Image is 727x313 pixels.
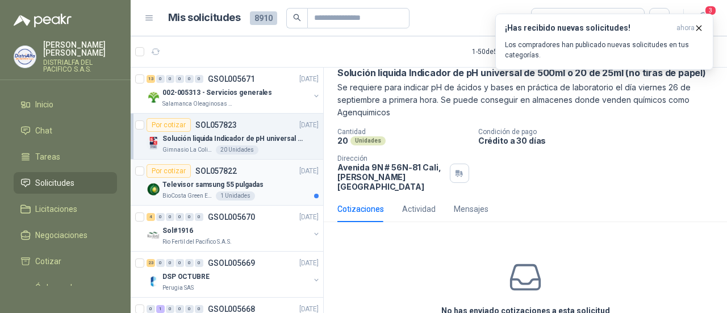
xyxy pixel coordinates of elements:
[35,281,106,306] span: Órdenes de Compra
[350,136,386,145] div: Unidades
[14,46,36,68] img: Company Logo
[156,75,165,83] div: 0
[299,74,319,85] p: [DATE]
[147,259,155,267] div: 23
[216,191,255,201] div: 1 Unidades
[693,8,713,28] button: 3
[147,305,155,313] div: 0
[147,228,160,242] img: Company Logo
[676,23,695,33] span: ahora
[337,128,469,136] p: Cantidad
[195,213,203,221] div: 0
[162,99,234,108] p: Salamanca Oleaginosas SAS
[156,259,165,267] div: 0
[166,305,174,313] div: 0
[208,75,255,83] p: GSOL005671
[35,229,87,241] span: Negociaciones
[147,72,321,108] a: 13 0 0 0 0 0 GSOL005671[DATE] Company Logo002-005313 - Servicios generalesSalamanca Oleaginosas SAS
[337,136,348,145] p: 20
[162,226,193,236] p: Sol#1916
[162,191,214,201] p: BioCosta Green Energy S.A.S
[156,305,165,313] div: 1
[147,213,155,221] div: 4
[168,10,241,26] h1: Mis solicitudes
[147,118,191,132] div: Por cotizar
[131,160,323,206] a: Por cotizarSOL057822[DATE] Company LogoTelevisor samsung 55 pulgadasBioCosta Green Energy S.A.S1 ...
[166,213,174,221] div: 0
[337,162,445,191] p: Avenida 9N # 56N-81 Cali , [PERSON_NAME][GEOGRAPHIC_DATA]
[35,98,53,111] span: Inicio
[478,136,722,145] p: Crédito a 30 días
[162,272,210,282] p: DSP OCTUBRE
[337,81,713,119] p: Se requiere para indicar pH de ácidos y bases en práctica de laboratorio el día viernes 26 de sep...
[162,87,272,98] p: 002-005313 - Servicios generales
[43,59,117,73] p: DISTRIALFA DEL PACIFICO S.A.S.
[147,90,160,104] img: Company Logo
[185,75,194,83] div: 0
[495,14,713,70] button: ¡Has recibido nuevas solicitudes!ahora Los compradores han publicado nuevas solicitudes en tus ca...
[166,259,174,267] div: 0
[250,11,277,25] span: 8910
[208,213,255,221] p: GSOL005670
[454,203,488,215] div: Mensajes
[176,305,184,313] div: 0
[156,213,165,221] div: 0
[43,41,117,57] p: [PERSON_NAME] [PERSON_NAME]
[162,283,194,293] p: Perugia SAS
[216,145,258,155] div: 20 Unidades
[195,167,237,175] p: SOL057822
[147,274,160,288] img: Company Logo
[195,259,203,267] div: 0
[299,120,319,131] p: [DATE]
[162,180,264,190] p: Televisor samsung 55 pulgadas
[176,259,184,267] div: 0
[35,177,74,189] span: Solicitudes
[14,146,117,168] a: Tareas
[14,251,117,272] a: Cotizar
[166,75,174,83] div: 0
[299,166,319,177] p: [DATE]
[35,151,60,163] span: Tareas
[147,164,191,178] div: Por cotizar
[337,67,706,79] p: Solución liquida Indicador de pH universal de 500ml o 20 de 25ml (no tiras de papel)
[147,182,160,196] img: Company Logo
[147,136,160,150] img: Company Logo
[185,305,194,313] div: 0
[147,256,321,293] a: 23 0 0 0 0 0 GSOL005669[DATE] Company LogoDSP OCTUBREPerugia SAS
[472,43,546,61] div: 1 - 50 de 5263
[195,121,237,129] p: SOL057823
[35,203,77,215] span: Licitaciones
[162,133,304,144] p: Solución liquida Indicador de pH universal de 500ml o 20 de 25ml (no tiras de papel)
[14,224,117,246] a: Negociaciones
[14,94,117,115] a: Inicio
[14,172,117,194] a: Solicitudes
[195,305,203,313] div: 0
[14,198,117,220] a: Licitaciones
[176,75,184,83] div: 0
[35,255,61,268] span: Cotizar
[208,305,255,313] p: GSOL005668
[195,75,203,83] div: 0
[505,23,672,33] h3: ¡Has recibido nuevas solicitudes!
[402,203,436,215] div: Actividad
[147,75,155,83] div: 13
[299,258,319,269] p: [DATE]
[293,14,301,22] span: search
[131,114,323,160] a: Por cotizarSOL057823[DATE] Company LogoSolución liquida Indicador de pH universal de 500ml o 20 d...
[704,5,717,16] span: 3
[14,14,72,27] img: Logo peakr
[185,259,194,267] div: 0
[538,12,562,24] div: Todas
[14,120,117,141] a: Chat
[176,213,184,221] div: 0
[208,259,255,267] p: GSOL005669
[162,145,214,155] p: Gimnasio La Colina
[35,124,52,137] span: Chat
[162,237,232,247] p: Rio Fertil del Pacífico S.A.S.
[185,213,194,221] div: 0
[337,155,445,162] p: Dirección
[299,212,319,223] p: [DATE]
[505,40,704,60] p: Los compradores han publicado nuevas solicitudes en tus categorías.
[147,210,321,247] a: 4 0 0 0 0 0 GSOL005670[DATE] Company LogoSol#1916Rio Fertil del Pacífico S.A.S.
[478,128,722,136] p: Condición de pago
